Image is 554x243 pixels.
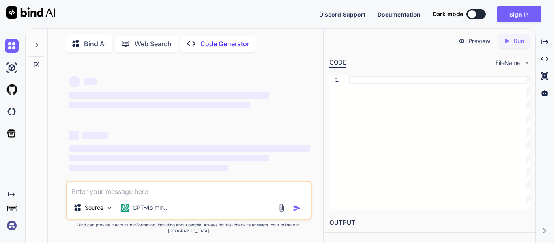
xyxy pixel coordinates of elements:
[84,78,97,85] span: ‌
[324,213,535,232] h2: OUTPUT
[277,203,286,213] img: attachment
[69,92,269,99] span: ‌
[378,10,421,19] button: Documentation
[69,102,250,108] span: ‌
[6,6,55,19] img: Bind AI
[85,204,103,212] p: Source
[82,132,108,139] span: ‌
[329,58,346,68] div: CODE
[106,204,113,211] img: Pick Models
[69,131,79,140] span: ‌
[319,11,365,18] span: Discord Support
[378,11,421,18] span: Documentation
[293,204,301,212] img: icon
[5,61,19,75] img: ai-studio
[496,59,520,67] span: FileName
[458,37,465,45] img: preview
[5,83,19,97] img: githubLight
[121,204,129,212] img: GPT-4o mini
[497,6,541,22] button: Sign in
[524,59,530,66] img: chevron down
[69,165,228,171] span: ‌
[84,39,106,49] p: Bind AI
[69,145,310,152] span: ‌
[433,10,463,18] span: Dark mode
[468,37,490,45] p: Preview
[5,219,19,232] img: signin
[66,222,312,234] p: Bind can provide inaccurate information, including about people. Always double-check its answers....
[135,39,172,49] p: Web Search
[5,105,19,118] img: darkCloudIdeIcon
[133,204,167,212] p: GPT-4o min..
[200,39,249,49] p: Code Generator
[329,76,339,84] div: 1
[514,37,524,45] p: Run
[69,76,80,87] span: ‌
[69,155,269,161] span: ‌
[319,10,365,19] button: Discord Support
[5,39,19,53] img: chat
